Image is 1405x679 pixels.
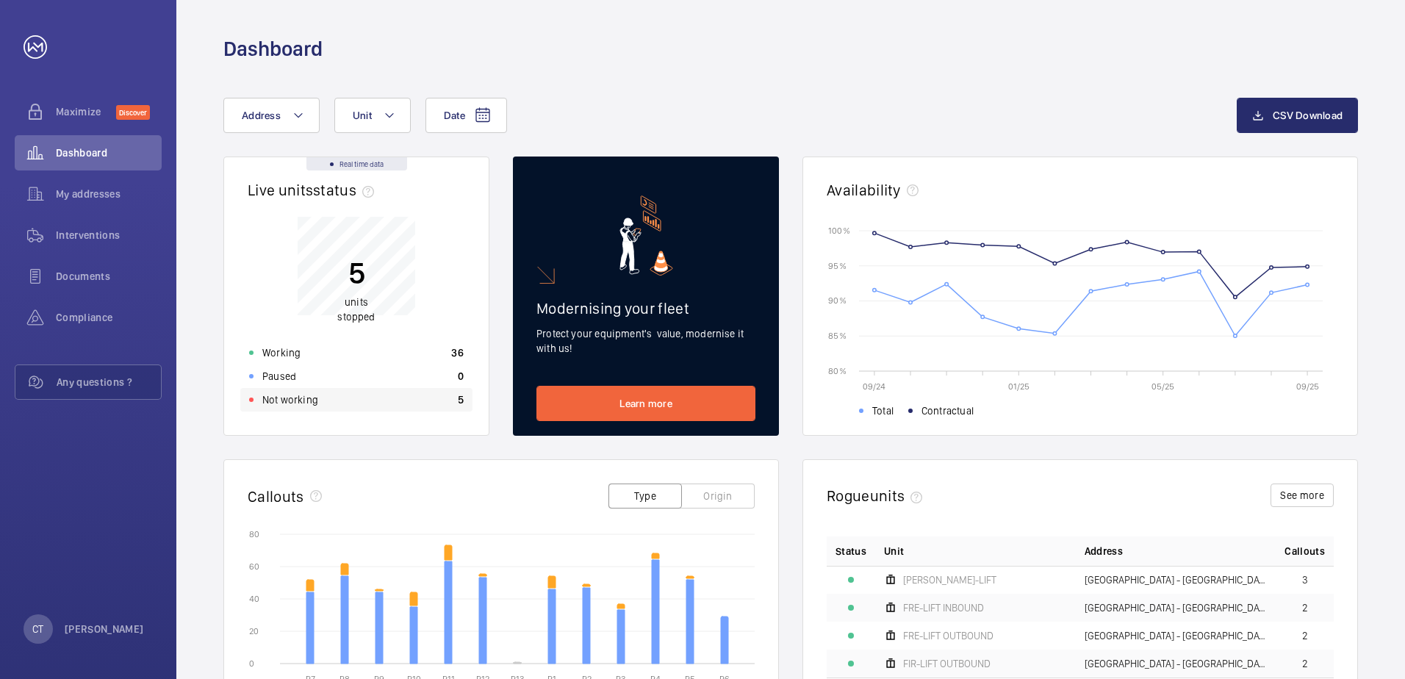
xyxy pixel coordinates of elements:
[921,403,974,418] span: Contractual
[681,484,755,509] button: Origin
[903,575,996,585] span: [PERSON_NAME]-LIFT
[536,326,755,356] p: Protect your equipment's value, modernise it with us!
[903,603,984,613] span: FRE-LIFT INBOUND
[56,145,162,160] span: Dashboard
[1302,630,1308,641] span: 2
[536,386,755,421] a: Learn more
[444,109,465,121] span: Date
[1008,381,1030,392] text: 01/25
[1284,544,1325,558] span: Callouts
[1085,544,1123,558] span: Address
[1237,98,1358,133] button: CSV Download
[458,392,464,407] p: 5
[1302,658,1308,669] span: 2
[884,544,904,558] span: Unit
[1085,658,1268,669] span: [GEOGRAPHIC_DATA] - [GEOGRAPHIC_DATA],
[828,225,850,235] text: 100 %
[56,228,162,242] span: Interventions
[32,622,43,636] p: CT
[870,486,929,505] span: units
[1151,381,1174,392] text: 05/25
[313,181,380,199] span: status
[458,369,464,384] p: 0
[223,35,323,62] h1: Dashboard
[1302,603,1308,613] span: 2
[827,181,901,199] h2: Availability
[1273,109,1343,121] span: CSV Download
[619,195,673,276] img: marketing-card.svg
[1296,381,1319,392] text: 09/25
[65,622,144,636] p: [PERSON_NAME]
[353,109,372,121] span: Unit
[242,109,281,121] span: Address
[828,295,847,306] text: 90 %
[262,345,301,360] p: Working
[249,594,259,604] text: 40
[306,157,407,170] div: Real time data
[1271,484,1334,507] button: See more
[903,630,993,641] span: FRE-LIFT OUTBOUND
[57,375,161,389] span: Any questions ?
[248,487,304,506] h2: Callouts
[56,269,162,284] span: Documents
[863,381,885,392] text: 09/24
[116,105,150,120] span: Discover
[451,345,464,360] p: 36
[249,529,259,539] text: 80
[425,98,507,133] button: Date
[1085,630,1268,641] span: [GEOGRAPHIC_DATA] - [GEOGRAPHIC_DATA],
[903,658,991,669] span: FIR-LIFT OUTBOUND
[248,181,380,199] h2: Live units
[56,310,162,325] span: Compliance
[828,260,847,270] text: 95 %
[262,392,318,407] p: Not working
[828,331,847,341] text: 85 %
[827,486,928,505] h2: Rogue
[262,369,296,384] p: Paused
[608,484,682,509] button: Type
[56,104,116,119] span: Maximize
[249,561,259,572] text: 60
[536,299,755,317] h2: Modernising your fleet
[337,311,375,323] span: stopped
[56,187,162,201] span: My addresses
[249,626,259,636] text: 20
[1085,575,1268,585] span: [GEOGRAPHIC_DATA] - [GEOGRAPHIC_DATA],
[872,403,894,418] span: Total
[334,98,411,133] button: Unit
[249,658,254,669] text: 0
[223,98,320,133] button: Address
[1302,575,1308,585] span: 3
[828,365,847,376] text: 80 %
[1085,603,1268,613] span: [GEOGRAPHIC_DATA] - [GEOGRAPHIC_DATA],
[836,544,866,558] p: Status
[337,254,375,291] p: 5
[337,295,375,324] p: units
